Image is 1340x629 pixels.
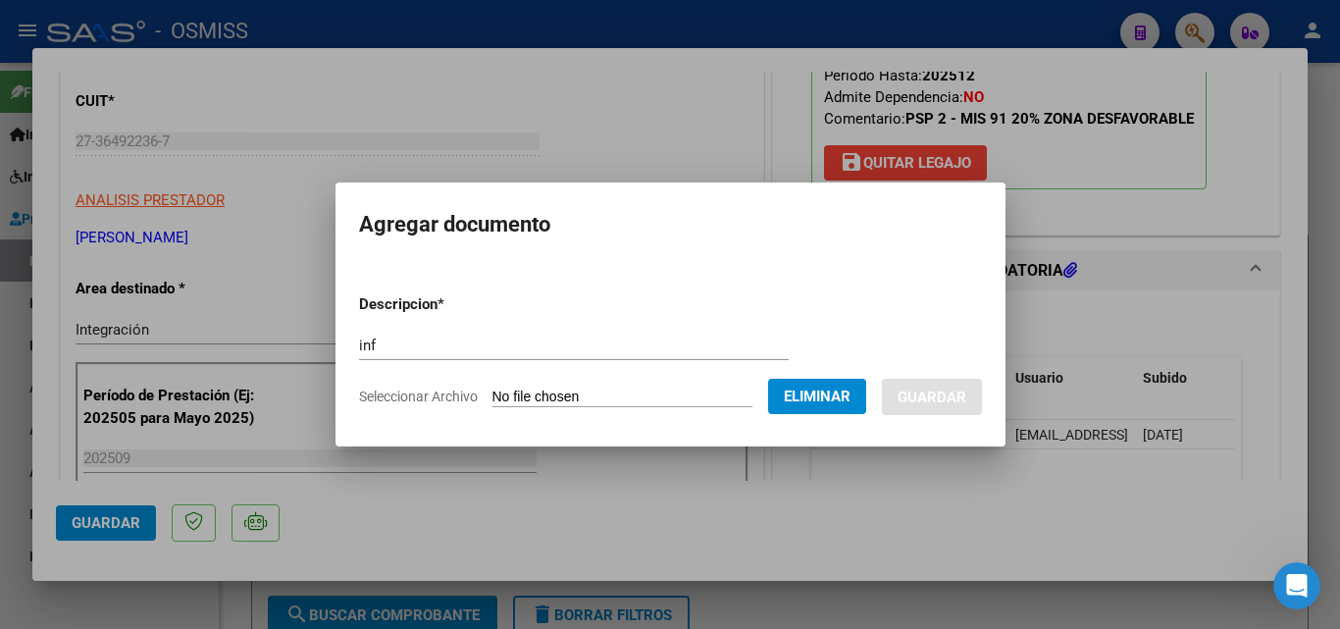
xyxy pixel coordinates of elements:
[359,206,982,243] h2: Agregar documento
[359,293,546,316] p: Descripcion
[768,379,866,414] button: Eliminar
[359,389,478,404] span: Seleccionar Archivo
[898,389,966,406] span: Guardar
[1273,562,1320,609] iframe: Intercom live chat
[882,379,982,415] button: Guardar
[784,388,850,405] span: Eliminar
